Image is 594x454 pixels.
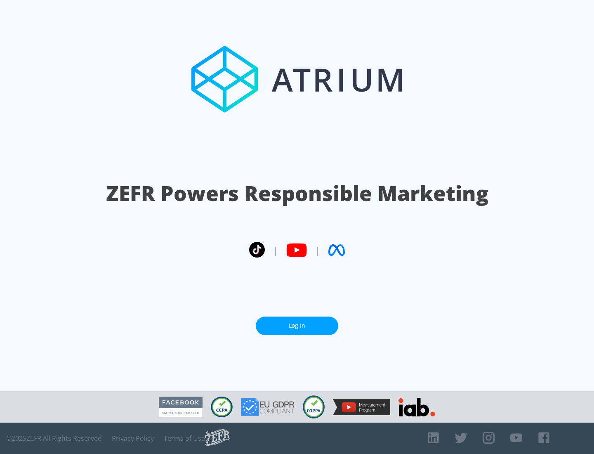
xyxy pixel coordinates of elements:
img: Facebook Marketing Partner [159,397,203,418]
span: | [273,244,278,256]
img: YouTube Measurement Program [333,399,390,415]
img: COPPA Compliant [303,395,325,419]
img: CCPA Compliant [211,397,233,417]
a: Log In [256,317,338,335]
span: © 2025 ZEFR All Rights Reserved [6,434,102,442]
a: Privacy Policy [112,434,154,442]
img: GDPR Compliant [241,398,295,416]
img: IAB [398,398,435,416]
a: Terms of Use [164,434,205,442]
span: | [315,244,320,256]
h1: ZEFR Powers Responsible Marketing [106,179,488,208]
